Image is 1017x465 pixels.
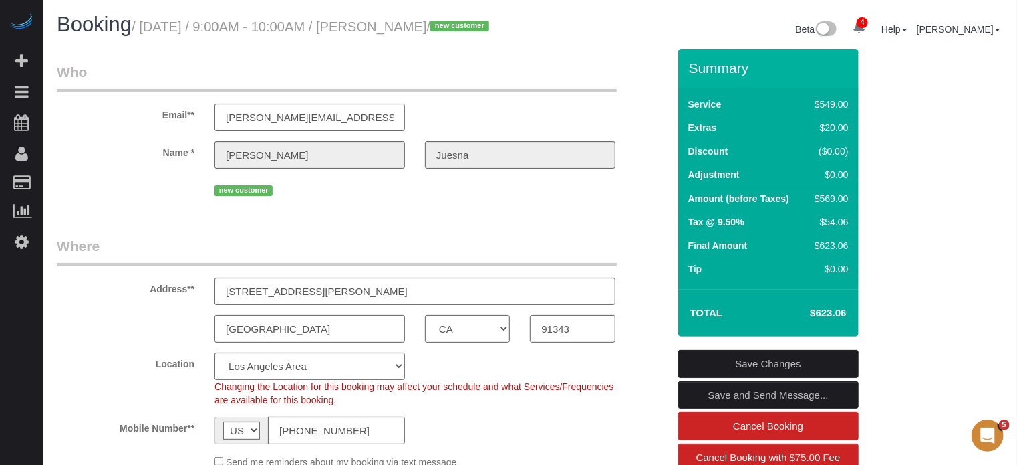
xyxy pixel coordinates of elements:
div: $569.00 [809,192,848,205]
span: Changing the Location for this booking may affect your schedule and what Services/Frequencies are... [214,381,613,405]
label: Location [47,353,204,371]
label: Extras [688,121,717,134]
div: $0.00 [809,168,848,181]
span: / [427,19,493,34]
div: $549.00 [809,98,848,111]
label: Tip [688,262,702,276]
span: 5 [999,420,1010,430]
h4: $623.06 [770,308,846,319]
a: Save and Send Message... [678,381,859,409]
span: new customer [430,21,488,31]
input: Zip Code** [530,315,615,343]
label: Discount [688,145,728,158]
a: Save Changes [678,350,859,378]
img: New interface [815,21,837,39]
label: Tax @ 9.50% [688,215,744,229]
a: 4 [846,13,872,43]
a: Help [881,24,907,35]
h3: Summary [689,60,852,76]
a: Cancel Booking [678,412,859,440]
small: / [DATE] / 9:00AM - 10:00AM / [PERSON_NAME] [132,19,493,34]
label: Mobile Number** [47,417,204,435]
label: Service [688,98,722,111]
input: Last Name** [425,141,615,169]
input: Mobile Number** [268,417,405,444]
span: Booking [57,13,132,36]
input: First Name** [214,141,405,169]
img: Automaid Logo [8,13,35,32]
legend: Where [57,236,617,266]
iframe: Intercom live chat [972,420,1004,452]
div: $20.00 [809,121,848,134]
strong: Total [690,307,723,318]
span: 4 [857,17,868,28]
legend: Who [57,62,617,92]
div: $623.06 [809,239,848,252]
div: ($0.00) [809,145,848,158]
span: Cancel Booking with $75.00 Fee [696,452,841,463]
a: Beta [796,24,837,35]
div: $0.00 [809,262,848,276]
label: Adjustment [688,168,740,181]
label: Final Amount [688,239,748,252]
label: Amount (before Taxes) [688,192,789,205]
a: [PERSON_NAME] [917,24,1000,35]
span: new customer [214,185,273,196]
label: Name * [47,141,204,159]
div: $54.06 [809,215,848,229]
